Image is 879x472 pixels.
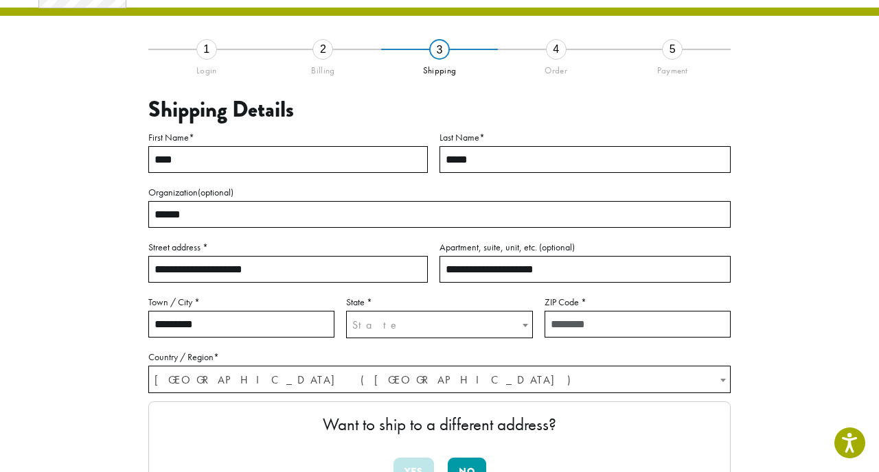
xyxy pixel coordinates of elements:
[196,39,217,60] div: 1
[662,39,683,60] div: 5
[545,294,731,311] label: ZIP Code
[148,97,731,123] h3: Shipping Details
[539,241,575,253] span: (optional)
[149,366,730,393] span: United States (US)
[148,60,265,76] div: Login
[148,294,334,311] label: Town / City
[439,129,731,146] label: Last Name
[346,294,532,311] label: State
[346,311,532,338] span: State
[381,60,498,76] div: Shipping
[429,39,450,60] div: 3
[148,366,731,393] span: Country / Region
[148,239,428,256] label: Street address
[265,60,382,76] div: Billing
[352,318,400,332] span: State
[614,60,731,76] div: Payment
[312,39,333,60] div: 2
[198,186,233,198] span: (optional)
[148,129,428,146] label: First Name
[439,239,731,256] label: Apartment, suite, unit, etc.
[498,60,615,76] div: Order
[163,416,716,433] p: Want to ship to a different address?
[546,39,567,60] div: 4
